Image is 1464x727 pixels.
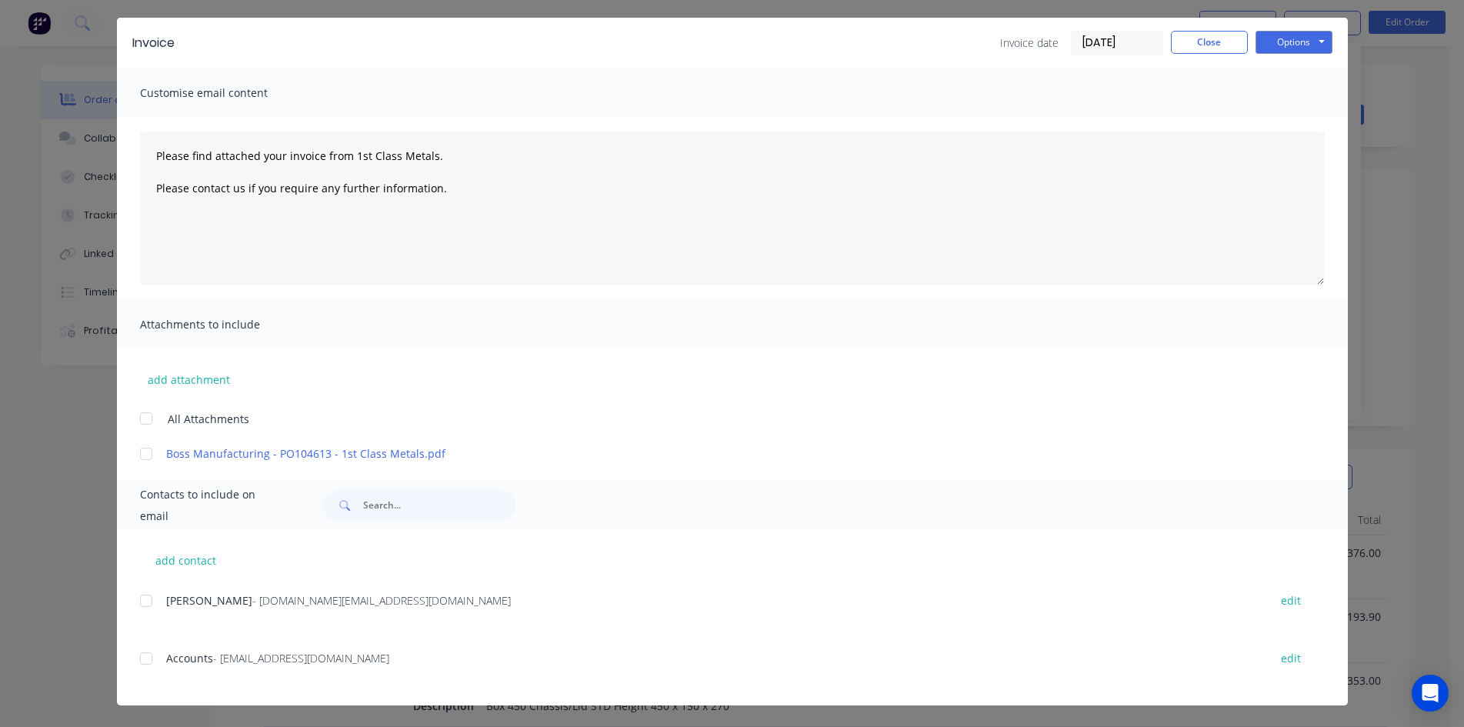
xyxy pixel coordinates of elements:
button: Options [1256,31,1332,54]
textarea: Please find attached your invoice from 1st Class Metals. Please contact us if you require any fur... [140,132,1325,285]
button: Close [1171,31,1248,54]
a: Boss Manufacturing - PO104613 - 1st Class Metals.pdf [166,445,1253,462]
div: Open Intercom Messenger [1412,675,1449,712]
button: edit [1272,648,1310,669]
div: Invoice [132,34,175,52]
span: [PERSON_NAME] [166,593,252,608]
span: Accounts [166,651,213,665]
span: - [DOMAIN_NAME][EMAIL_ADDRESS][DOMAIN_NAME] [252,593,511,608]
button: edit [1272,590,1310,611]
span: Customise email content [140,82,309,104]
span: All Attachments [168,411,249,427]
span: Contacts to include on email [140,484,285,527]
span: Invoice date [1000,35,1059,51]
span: - [EMAIL_ADDRESS][DOMAIN_NAME] [213,651,389,665]
input: Search... [363,490,515,521]
span: Attachments to include [140,314,309,335]
button: add attachment [140,368,238,391]
button: add contact [140,549,232,572]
